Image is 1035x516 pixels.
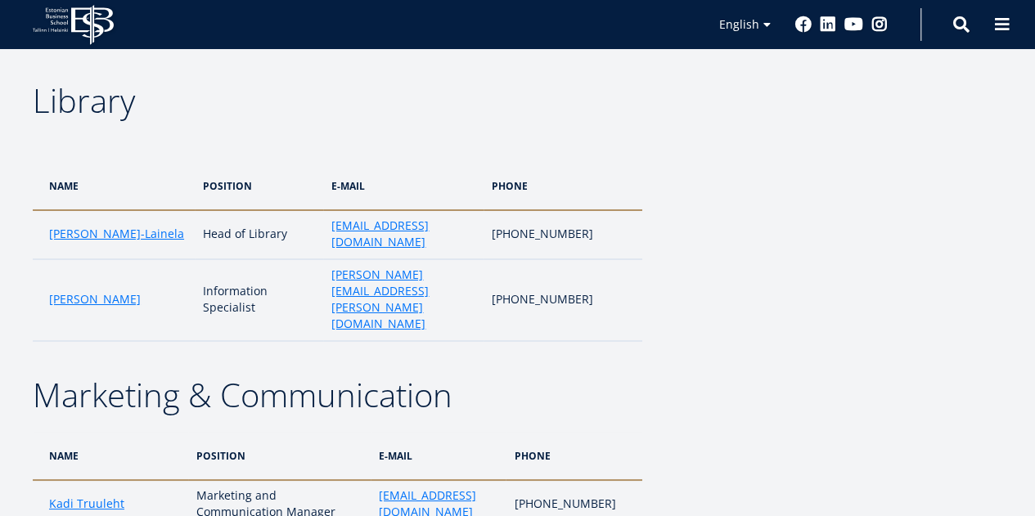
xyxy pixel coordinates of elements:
[331,267,475,332] a: [PERSON_NAME][EMAIL_ADDRESS][PERSON_NAME][DOMAIN_NAME]
[323,162,484,210] th: e-MAIL
[195,162,323,210] th: POSITION
[820,16,836,33] a: Linkedin
[49,496,124,512] a: Kadi Truuleht
[141,226,184,242] a: -Lainela
[331,218,475,250] a: [EMAIL_ADDRESS][DOMAIN_NAME]
[33,432,188,480] th: nAME
[371,432,506,480] th: e-MAIL
[484,162,642,210] th: PHONE
[484,259,642,341] td: [PHONE_NUMBER]
[795,16,812,33] a: Facebook
[188,432,371,480] th: POSITION
[195,259,323,341] td: Information Specialist
[844,16,863,33] a: Youtube
[33,375,642,415] h2: Marketing & Communication
[871,16,888,33] a: Instagram
[33,80,642,121] h2: Library
[506,432,642,480] th: PHONE
[49,226,141,242] a: [PERSON_NAME]
[195,210,323,259] td: Head of Library
[484,210,642,259] td: [PHONE_NUMBER]
[33,162,195,210] th: nAME
[49,291,141,307] a: [PERSON_NAME]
